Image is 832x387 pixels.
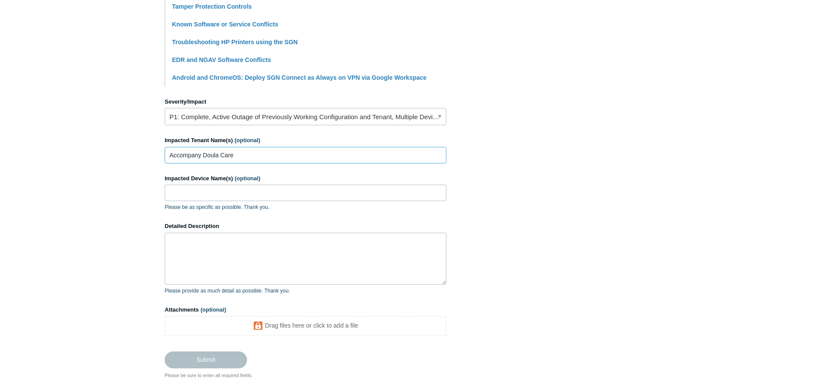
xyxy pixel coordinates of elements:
[165,351,247,368] input: Submit
[165,306,446,314] label: Attachments
[165,372,446,379] div: Please be sure to enter all required fields.
[165,203,446,211] p: Please be as specific as possible. Thank you.
[172,3,252,10] a: Tamper Protection Controls
[165,174,446,183] label: Impacted Device Name(s)
[172,56,271,63] a: EDR and NGAV Software Conflicts
[172,39,298,46] a: Troubleshooting HP Printers using the SGN
[165,108,446,125] a: P1: Complete, Active Outage of Previously Working Configuration and Tenant, Multiple Devices
[172,74,426,81] a: Android and ChromeOS: Deploy SGN Connect as Always on VPN via Google Workspace
[165,136,446,145] label: Impacted Tenant Name(s)
[235,175,260,182] span: (optional)
[165,222,446,231] label: Detailed Description
[165,287,446,295] p: Please provide as much detail as possible. Thank you.
[201,306,226,313] span: (optional)
[172,21,278,28] a: Known Software or Service Conflicts
[234,137,260,143] span: (optional)
[165,98,446,106] label: Severity/Impact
